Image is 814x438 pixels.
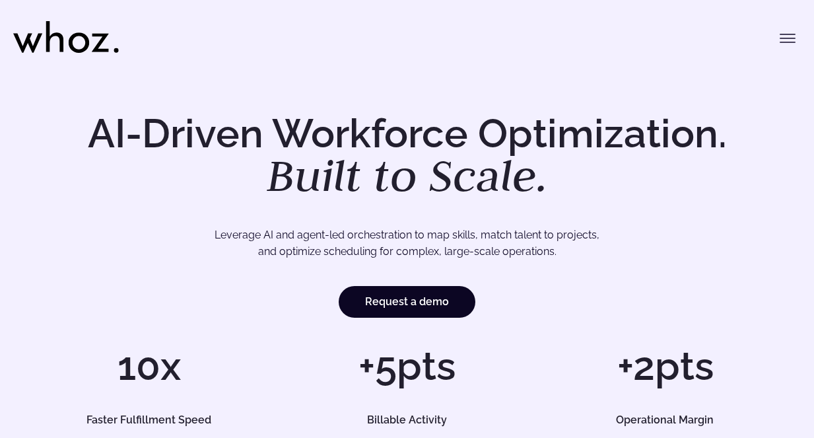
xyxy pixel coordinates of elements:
h1: AI-Driven Workforce Optimization. [69,114,745,198]
h1: 10x [26,346,271,386]
h5: Faster Fulfillment Speed [39,415,259,425]
em: Built to Scale. [267,146,548,204]
h1: +5pts [285,346,529,386]
a: Request a demo [339,286,475,318]
h5: Operational Margin [555,415,776,425]
h1: +2pts [543,346,788,386]
h5: Billable Activity [297,415,518,425]
button: Toggle menu [774,25,801,52]
p: Leverage AI and agent-led orchestration to map skills, match talent to projects, and optimize sch... [65,227,750,260]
